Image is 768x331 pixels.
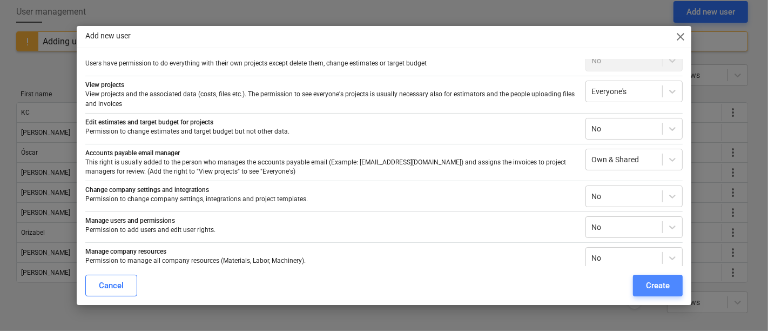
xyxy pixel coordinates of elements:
p: Permission to add users and edit user rights. [85,226,577,235]
p: Manage users and permissions [85,216,577,226]
p: Permission to manage all company resources (Materials, Labor, Machinery). [85,256,577,266]
p: Add new user [85,30,131,42]
button: Cancel [85,275,137,296]
p: View projects [85,81,577,90]
p: This right is usually added to the person who manages the accounts payable email (Example: [EMAIL... [85,158,577,176]
p: Accounts payable email manager [85,149,577,158]
iframe: Chat Widget [714,279,768,331]
p: Permission to change company settings, integrations and project templates. [85,195,577,204]
p: Manage company resources [85,247,577,256]
p: Change company settings and integrations [85,186,577,195]
p: Edit estimates and target budget for projects [85,118,577,127]
button: Create [633,275,683,296]
div: Cancel [99,279,124,293]
div: Create [646,279,670,293]
p: Users have permission to do everything with their own projects except delete them, change estimat... [85,59,577,68]
span: close [674,30,687,43]
p: Permission to change estimates and target budget but not other data. [85,127,577,136]
p: View projects and the associated data (costs, files etc.). The permission to see everyone's proje... [85,90,577,108]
